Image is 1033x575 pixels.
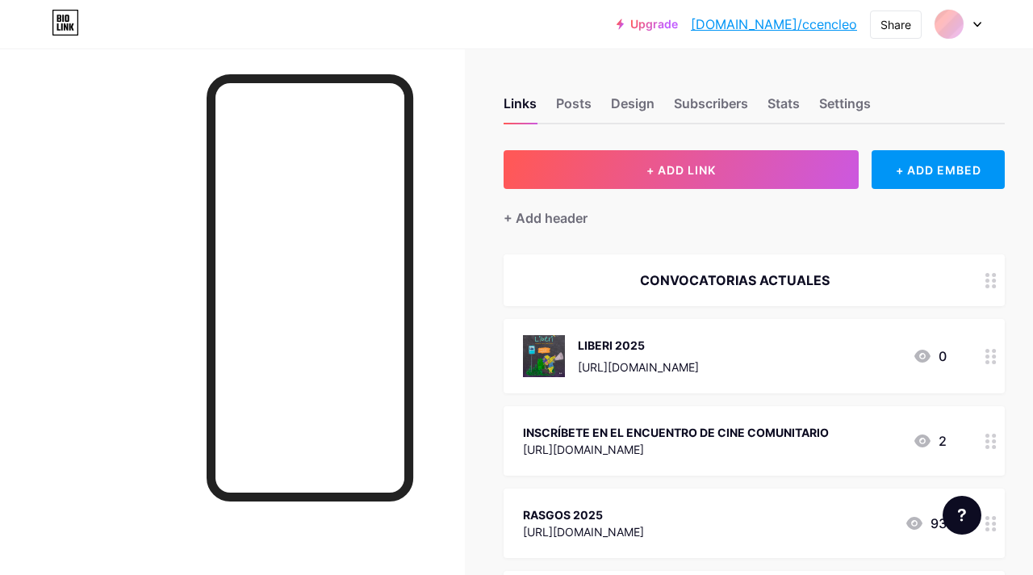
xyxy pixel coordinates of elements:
div: RASGOS 2025 [523,506,644,523]
div: INSCRÍBETE EN EL ENCUENTRO DE CINE COMUNITARIO [523,424,829,441]
button: + ADD LINK [504,150,859,189]
div: Subscribers [674,94,748,123]
div: + ADD EMBED [872,150,1005,189]
div: Stats [767,94,800,123]
div: Links [504,94,537,123]
a: [DOMAIN_NAME]/ccencleo [691,15,857,34]
div: [URL][DOMAIN_NAME] [523,523,644,540]
div: Share [880,16,911,33]
div: 93 [905,514,947,533]
div: [URL][DOMAIN_NAME] [523,441,829,458]
div: 2 [913,431,947,451]
img: LIBERI 2025 [523,335,565,377]
span: + ADD LINK [646,163,716,177]
div: CONVOCATORIAS ACTUALES [523,271,947,290]
div: Posts [556,94,592,123]
div: 0 [913,346,947,366]
div: LIBERI 2025 [578,337,699,354]
div: + Add header [504,208,588,228]
div: Design [611,94,655,123]
div: Settings [819,94,871,123]
a: Upgrade [617,18,678,31]
div: [URL][DOMAIN_NAME] [578,359,699,376]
